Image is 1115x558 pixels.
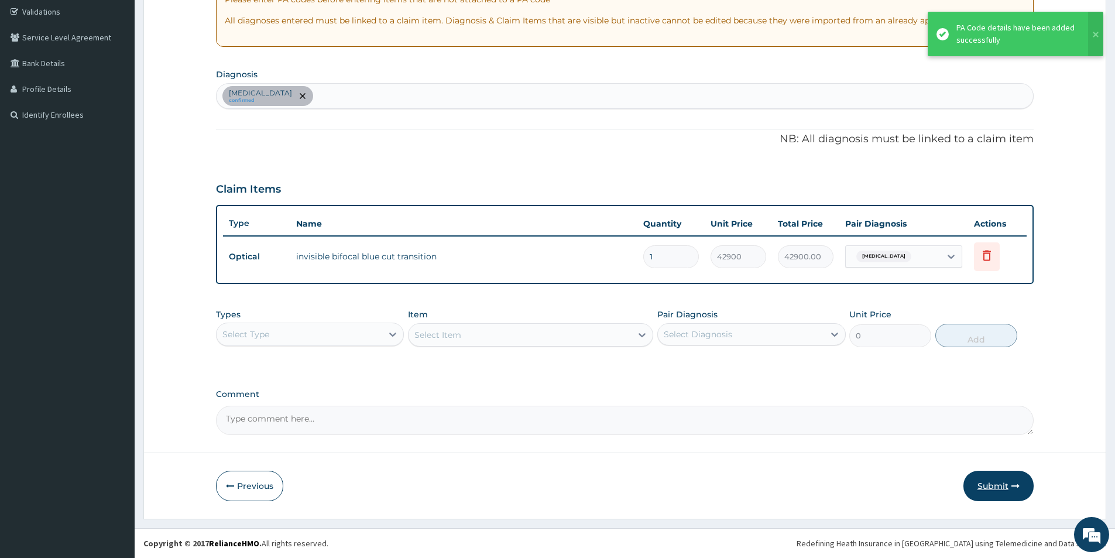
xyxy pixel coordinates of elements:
button: Add [935,324,1017,347]
td: invisible bifocal blue cut transition [290,245,637,268]
td: Optical [223,246,290,268]
label: Item [408,309,428,320]
p: [MEDICAL_DATA] [229,88,292,98]
span: remove selection option [297,91,308,101]
strong: Copyright © 2017 . [143,538,262,549]
div: PA Code details have been added successfully [956,22,1077,46]
th: Pair Diagnosis [839,212,968,235]
th: Name [290,212,637,235]
div: Redefining Heath Insurance in [GEOGRAPHIC_DATA] using Telemedicine and Data Science! [797,538,1106,549]
h3: Claim Items [216,183,281,196]
label: Diagnosis [216,69,258,80]
p: All diagnoses entered must be linked to a claim item. Diagnosis & Claim Items that are visible bu... [225,15,1025,26]
th: Actions [968,212,1027,235]
div: Chat with us now [61,66,197,81]
div: Select Diagnosis [664,328,732,340]
th: Unit Price [705,212,772,235]
footer: All rights reserved. [135,528,1115,558]
th: Total Price [772,212,839,235]
a: RelianceHMO [209,538,259,549]
p: NB: All diagnosis must be linked to a claim item [216,132,1034,147]
div: Select Type [222,328,269,340]
th: Quantity [637,212,705,235]
th: Type [223,213,290,234]
label: Pair Diagnosis [657,309,718,320]
button: Previous [216,471,283,501]
span: [MEDICAL_DATA] [856,251,911,262]
label: Types [216,310,241,320]
label: Unit Price [849,309,891,320]
span: We're online! [68,148,162,266]
div: Minimize live chat window [192,6,220,34]
small: confirmed [229,98,292,104]
textarea: Type your message and hit 'Enter' [6,320,223,361]
img: d_794563401_company_1708531726252_794563401 [22,59,47,88]
label: Comment [216,389,1034,399]
button: Submit [963,471,1034,501]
